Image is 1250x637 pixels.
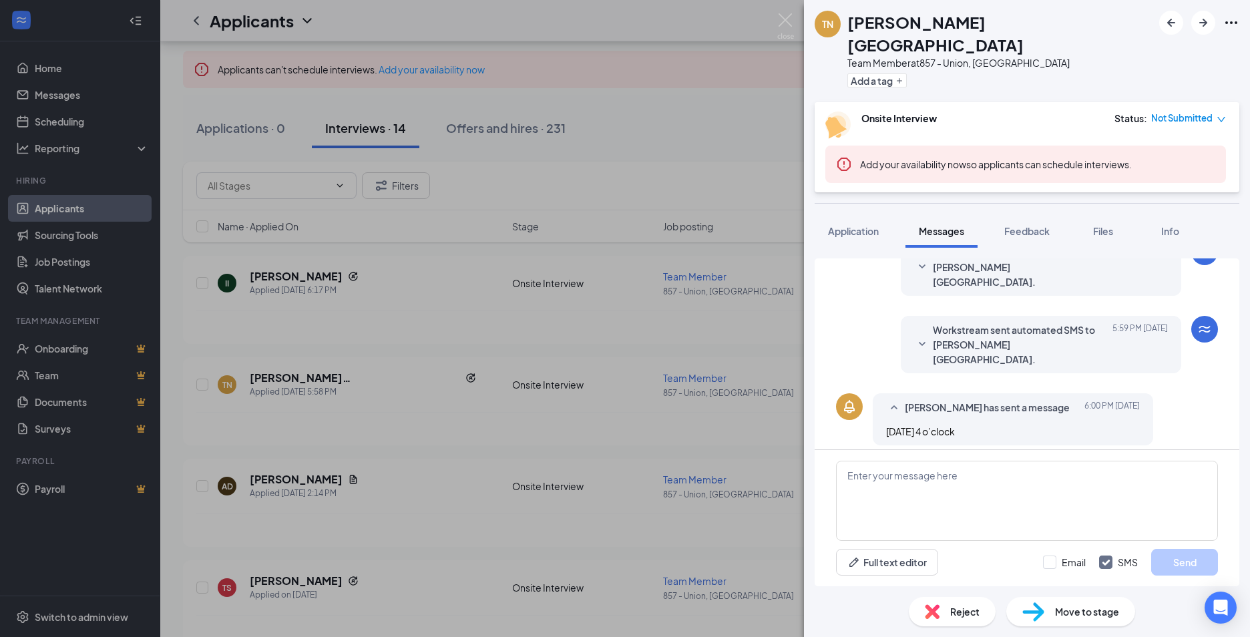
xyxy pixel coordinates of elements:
button: Full text editorPen [836,549,938,576]
button: ArrowRight [1191,11,1215,35]
span: down [1217,115,1226,124]
svg: Error [836,156,852,172]
div: Open Intercom Messenger [1205,592,1237,624]
span: Workstream sent automated SMS to [PERSON_NAME][GEOGRAPHIC_DATA]. [933,323,1108,367]
span: Workstream sent automated email to [PERSON_NAME][GEOGRAPHIC_DATA]. [933,245,1108,289]
span: Application [828,225,879,237]
svg: ArrowLeftNew [1163,15,1179,31]
svg: Bell [841,399,857,415]
button: ArrowLeftNew [1159,11,1183,35]
span: [DATE] 5:59 PM [1112,323,1168,367]
svg: Pen [847,556,861,569]
div: Status : [1114,112,1147,125]
span: Reject [950,604,980,619]
span: [DATE] 4 o’clock [886,425,955,437]
div: TN [822,17,833,31]
span: Info [1161,225,1179,237]
button: PlusAdd a tag [847,73,907,87]
span: Move to stage [1055,604,1119,619]
svg: Ellipses [1223,15,1239,31]
div: Team Member at 857 - Union, [GEOGRAPHIC_DATA] [847,56,1153,69]
svg: SmallChevronDown [914,259,930,275]
svg: SmallChevronUp [886,400,902,416]
button: Add your availability now [860,158,966,171]
svg: WorkstreamLogo [1197,321,1213,337]
span: [DATE] 5:59 PM [1112,245,1168,289]
span: Not Submitted [1151,112,1213,125]
span: Messages [919,225,964,237]
span: so applicants can schedule interviews. [860,158,1132,170]
svg: Plus [895,77,903,85]
h1: [PERSON_NAME][GEOGRAPHIC_DATA] [847,11,1153,56]
svg: SmallChevronDown [914,337,930,353]
span: [PERSON_NAME] has sent a message [905,400,1070,416]
b: Onsite Interview [861,112,937,124]
span: Feedback [1004,225,1050,237]
span: Files [1093,225,1113,237]
button: Send [1151,549,1218,576]
span: [DATE] 6:00 PM [1084,400,1140,416]
svg: ArrowRight [1195,15,1211,31]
